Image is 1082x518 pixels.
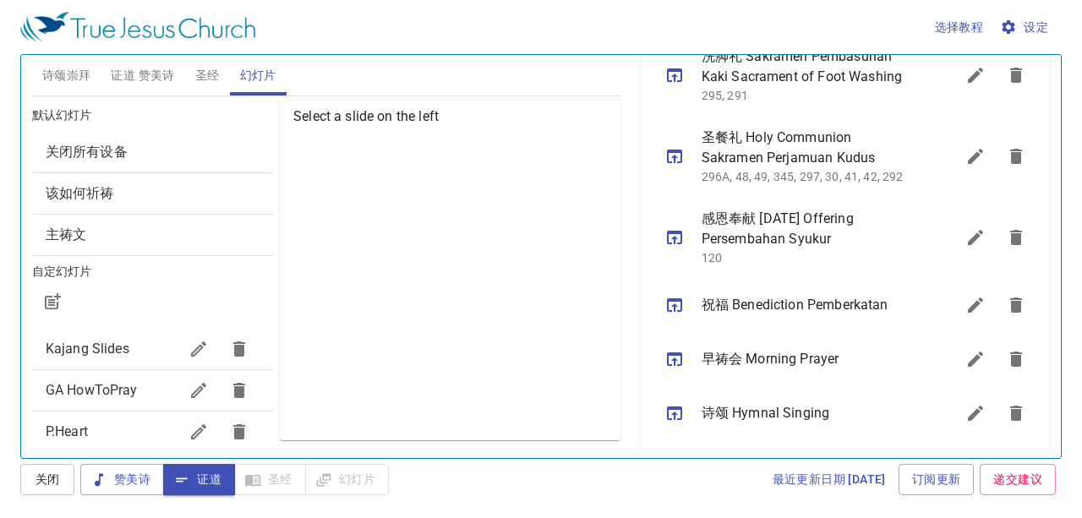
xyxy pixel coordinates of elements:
p: 295, 291 [702,87,915,104]
span: 农历新年感恩聚会 [DATE] [DATE] Service [702,450,915,491]
div: 洗脚礼 Sakramen Pembasuhan Kaki Sacrament of Foot Washing [63,14,271,75]
button: 选择教程 [928,12,991,43]
span: Kajang Slides [46,341,129,357]
button: 证道 [163,464,235,495]
span: 证道 赞美诗 [111,65,174,86]
button: 设定 [997,12,1055,43]
span: 诗颂崇拜 [42,65,91,86]
span: [object Object] [46,226,86,243]
span: 早祷会 Morning Prayer [702,349,915,369]
a: 订阅更新 [899,464,975,495]
span: 祝福 Benediction Pemberkatan [702,295,915,315]
div: P.Heart [32,412,273,452]
div: 证道 Speaker: [PERSON_NAME] | 翻译 Interpreter: Sis. [PERSON_NAME] [72,143,261,151]
h6: 默认幻灯片 [32,106,273,125]
span: 选择教程 [935,17,984,38]
span: 递交建议 [993,469,1042,490]
button: 赞美诗 [80,464,164,495]
span: 感恩奉献 [DATE] Offering Persembahan Syukur [702,209,915,249]
span: 幻灯片 [240,65,276,86]
span: 圣餐礼 Holy Communion Sakramen Perjamuan Kudus [702,128,915,168]
div: GA HowToPray [32,370,273,411]
span: 诗颂 Hymnal Singing [702,403,915,423]
div: Kajang Slides [32,329,273,369]
span: 圣经 [195,65,220,86]
span: 设定 [1003,17,1048,38]
button: 关闭 [20,464,74,495]
p: Select a slide on the left [293,106,614,127]
span: [object Object] [46,185,114,201]
span: 订阅更新 [912,469,961,490]
span: [object Object] [46,144,128,160]
img: True Jesus Church [20,12,255,42]
li: 291 [168,108,191,124]
h6: 自定幻灯片 [32,263,273,281]
a: 递交建议 [980,464,1056,495]
div: 主祷文 [32,215,273,255]
p: 诗 Pujian [149,95,184,106]
span: 赞美诗 [94,469,150,490]
p: 120 [702,249,915,266]
li: 295 [139,108,165,124]
div: 关闭所有设备 [32,132,273,172]
span: 关闭 [34,469,61,490]
span: P.Heart [46,423,88,439]
span: GA HowToPray [46,382,138,398]
span: 洗脚礼 Sakramen Pembasuhan Kaki Sacrament of Foot Washing [702,46,915,87]
div: 该如何祈祷 [32,173,273,214]
a: 最近更新日期 [DATE] [766,464,893,495]
span: 最近更新日期 [DATE] [773,469,886,490]
p: 296A, 48, 49, 345, 297, 30, 41, 42, 292 [702,168,915,185]
span: 证道 [177,469,221,490]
